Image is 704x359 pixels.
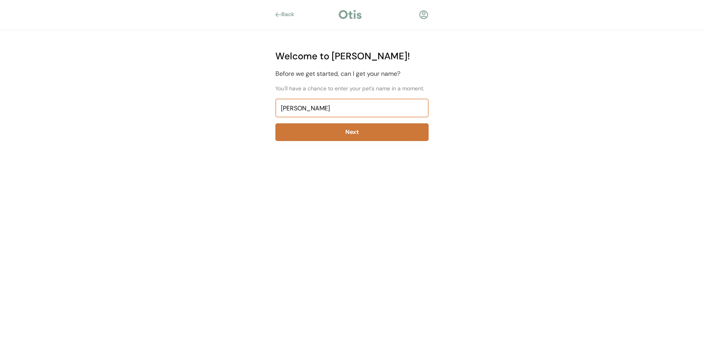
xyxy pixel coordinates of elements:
[275,99,429,117] input: First Name
[275,84,429,93] div: You'll have a chance to enter your pet's name in a moment.
[275,49,429,63] div: Welcome to [PERSON_NAME]!
[281,11,299,18] div: Back
[275,69,429,79] div: Before we get started, can I get your name?
[275,123,429,141] button: Next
